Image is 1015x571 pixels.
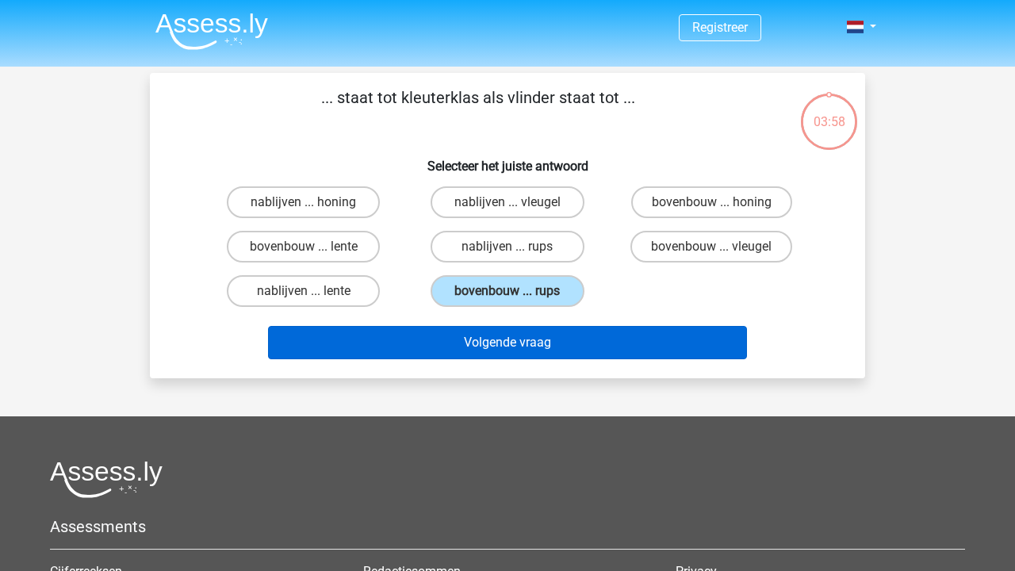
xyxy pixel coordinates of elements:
h6: Selecteer het juiste antwoord [175,146,840,174]
img: Assessly logo [50,461,163,498]
label: nablijven ... rups [431,231,584,263]
label: nablijven ... honing [227,186,380,218]
img: Assessly [155,13,268,50]
div: 03:58 [799,92,859,132]
a: Registreer [692,20,748,35]
button: Volgende vraag [268,326,748,359]
label: nablijven ... lente [227,275,380,307]
label: bovenbouw ... rups [431,275,584,307]
label: bovenbouw ... honing [631,186,792,218]
h5: Assessments [50,517,965,536]
label: bovenbouw ... vleugel [630,231,792,263]
label: bovenbouw ... lente [227,231,380,263]
label: nablijven ... vleugel [431,186,584,218]
p: ... staat tot kleuterklas als vlinder staat tot ... [175,86,780,133]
